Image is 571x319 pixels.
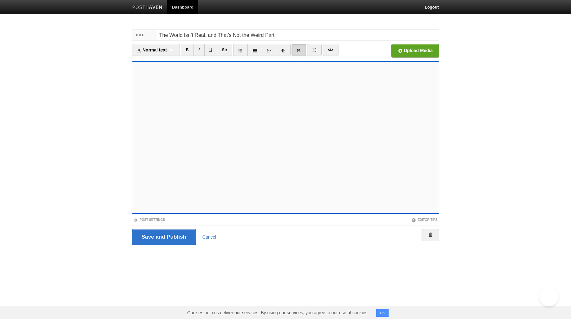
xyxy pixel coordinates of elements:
[132,5,162,10] img: Posthaven-bar
[194,44,205,56] a: I
[132,229,196,245] input: Save and Publish
[134,218,165,221] a: Post Settings
[323,44,338,56] a: </>
[222,48,227,52] del: Str
[204,44,217,56] a: U
[137,47,167,52] span: Normal text
[202,234,216,240] a: Cancel
[411,218,437,221] a: Editor Tips
[376,309,389,317] button: OK
[312,48,317,52] img: pagebreak-icon.png
[181,306,375,319] span: Cookies help us deliver our services. By using our services, you agree to our use of cookies.
[539,287,558,306] iframe: Help Scout Beacon - Open
[132,30,157,40] label: Title
[217,44,233,56] a: Str
[181,44,194,56] a: B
